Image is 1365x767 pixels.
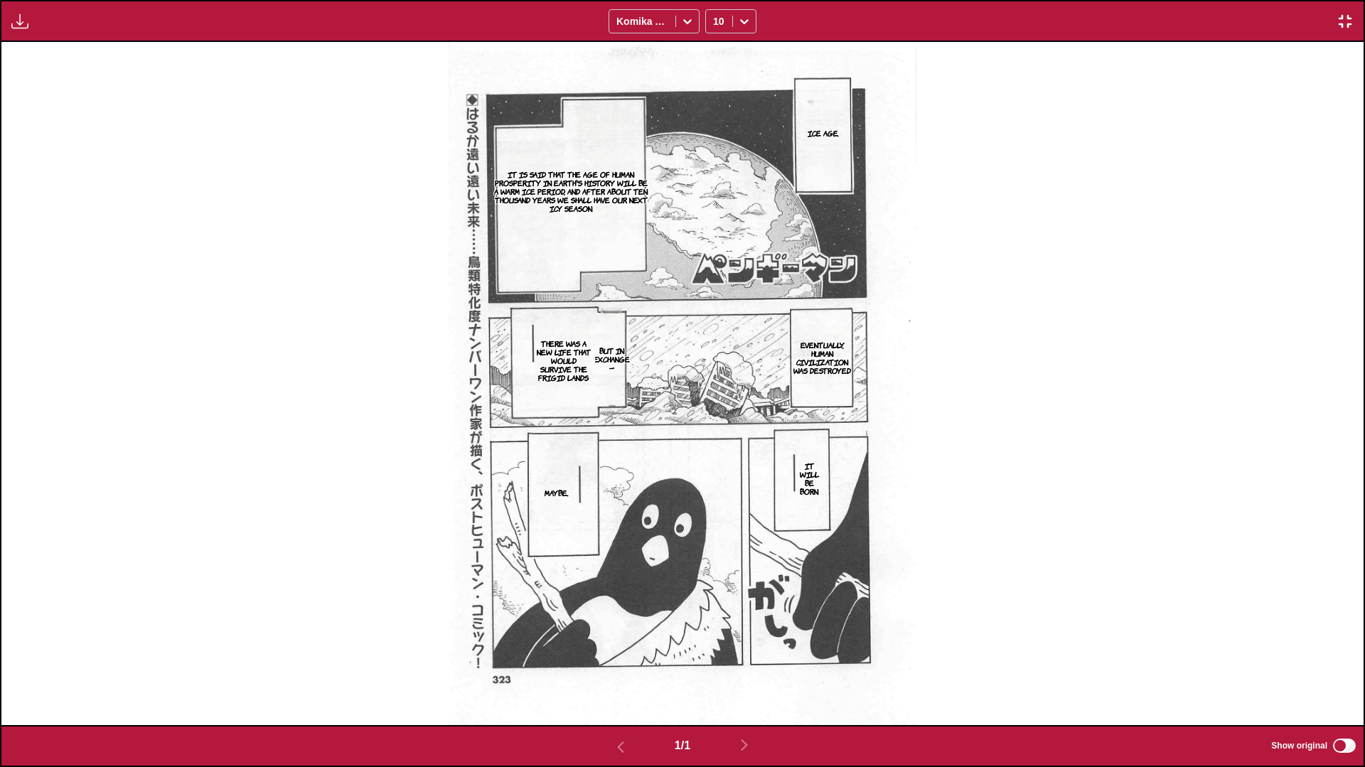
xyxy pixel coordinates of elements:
[1271,741,1327,751] span: Show original
[1333,739,1356,753] input: Show original
[449,42,916,725] img: Manga Panel
[736,736,753,753] img: Next page
[489,167,653,215] p: It is said that the age of human prosperity in Earth's history will be a warm ice period, and aft...
[591,343,633,375] p: But in exchange—
[612,739,629,756] img: Previous page
[797,458,822,498] p: It will be born.
[805,126,842,140] p: Ice Age.
[675,739,690,752] span: 1 / 1
[542,486,572,500] p: Maybe..
[11,13,28,30] img: Download translated images
[532,336,594,385] p: There was a new life that would survive the frigid lands
[789,338,855,377] p: Eventually, human civilization was destroyed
